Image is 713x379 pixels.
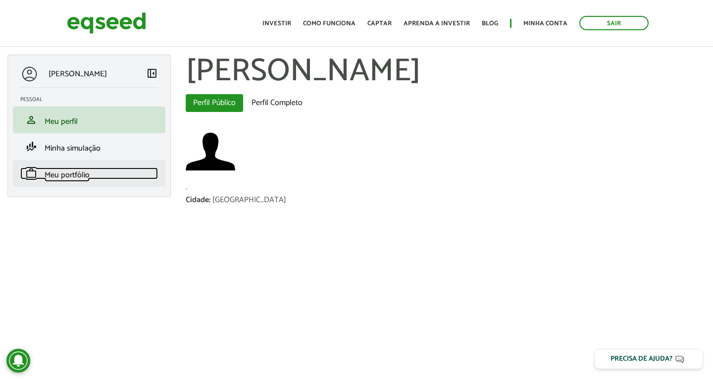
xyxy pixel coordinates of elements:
p: [PERSON_NAME] [49,69,107,79]
span: person [25,114,37,126]
span: : [209,193,210,207]
img: EqSeed [67,10,146,36]
a: Aprenda a investir [404,20,470,27]
span: Meu portfólio [45,168,90,182]
a: finance_modeMinha simulação [20,141,158,153]
span: finance_mode [25,141,37,153]
h2: Pessoal [20,97,165,103]
a: Blog [482,20,498,27]
a: workMeu portfólio [20,167,158,179]
a: Captar [367,20,392,27]
div: Cidade [186,196,212,204]
span: Minha simulação [45,142,101,155]
a: Colapsar menu [146,67,158,81]
li: Minha simulação [13,133,165,160]
h1: [PERSON_NAME] [186,54,706,89]
a: Sair [579,16,649,30]
a: Como funciona [303,20,356,27]
a: Perfil Público [186,94,243,112]
span: left_panel_close [146,67,158,79]
img: Foto de Odivanyr Ramos Pedro [186,127,235,176]
div: . [186,183,706,191]
li: Meu portfólio [13,160,165,187]
li: Meu perfil [13,107,165,133]
a: Ver perfil do usuário. [186,127,235,176]
span: Meu perfil [45,115,78,128]
a: Minha conta [523,20,567,27]
a: Perfil Completo [244,94,310,112]
div: [GEOGRAPHIC_DATA] [212,196,286,204]
a: personMeu perfil [20,114,158,126]
span: work [25,167,37,179]
a: Investir [262,20,291,27]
